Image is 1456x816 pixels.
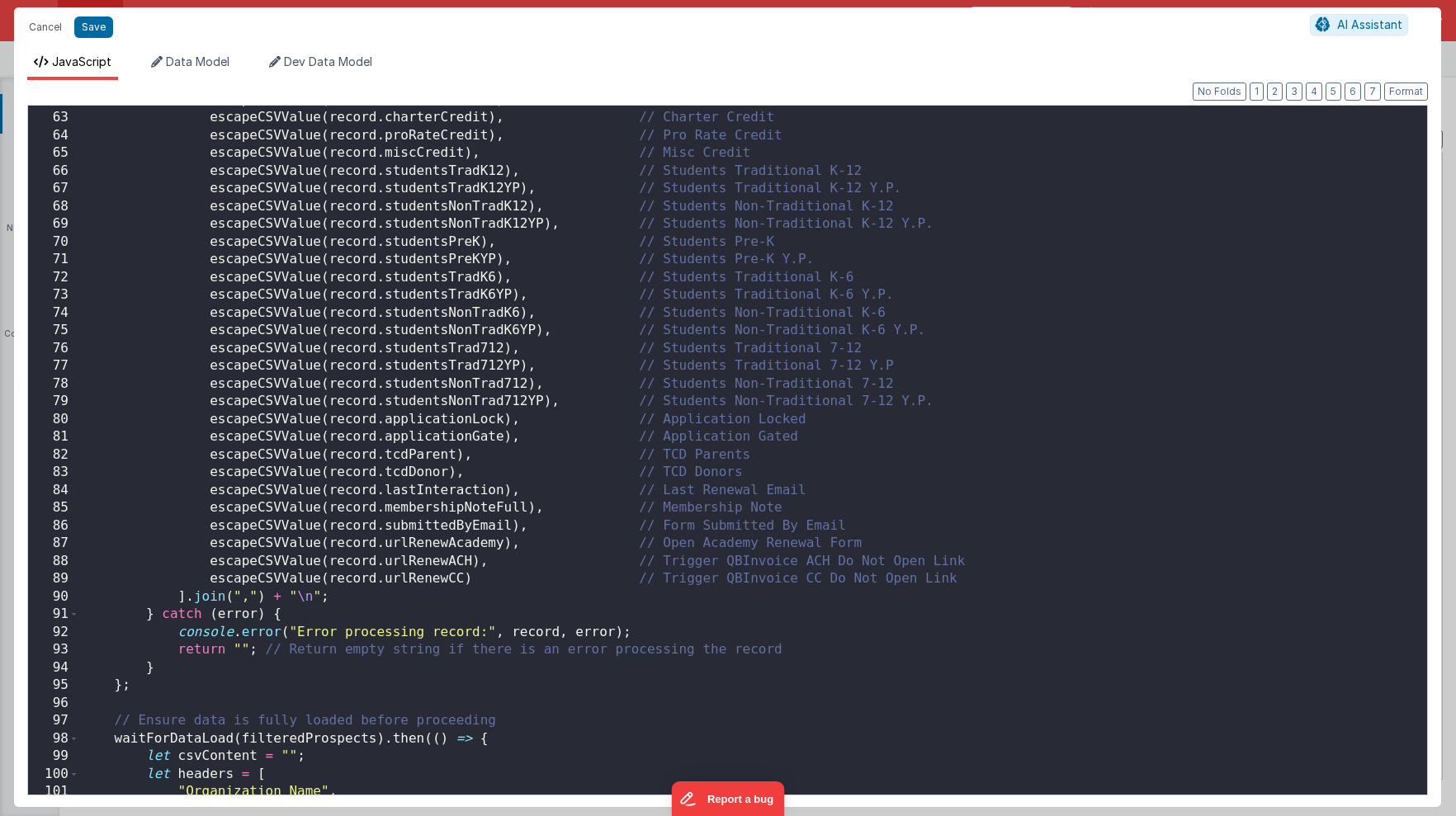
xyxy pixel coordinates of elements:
div: 67 [28,180,79,198]
div: 68 [28,198,79,216]
div: 77 [28,357,79,375]
div: 96 [28,695,79,713]
div: 87 [28,535,79,553]
button: 1 [1250,83,1264,101]
div: 70 [28,233,79,252]
div: 66 [28,163,79,181]
div: 83 [28,464,79,482]
button: 5 [1326,83,1341,101]
div: 79 [28,393,79,411]
button: Format [1384,83,1428,101]
div: 82 [28,446,79,465]
div: 89 [28,570,79,588]
div: 69 [28,215,79,233]
span: AI Assistant [1337,17,1402,31]
div: 78 [28,375,79,394]
div: 90 [28,588,79,606]
div: 99 [28,748,79,766]
button: 6 [1345,83,1361,101]
div: 64 [28,127,79,145]
span: Data Model [166,54,229,68]
button: Save [74,17,113,38]
div: 73 [28,286,79,304]
iframe: Marker.io feedback button [672,781,785,816]
div: 71 [28,251,79,269]
div: 93 [28,641,79,659]
div: 86 [28,517,79,535]
div: 76 [28,340,79,358]
button: Cancel [21,16,70,39]
div: 74 [28,304,79,323]
div: 88 [28,553,79,571]
div: 92 [28,624,79,642]
div: 63 [28,109,79,127]
button: 4 [1306,83,1322,101]
span: JavaScript [52,54,111,68]
div: 95 [28,677,79,695]
div: 80 [28,411,79,429]
div: 94 [28,659,79,677]
div: 97 [28,712,79,730]
button: 2 [1267,83,1283,101]
button: 3 [1286,83,1302,101]
div: 98 [28,730,79,748]
button: 7 [1364,83,1381,101]
div: 65 [28,144,79,163]
div: 81 [28,428,79,446]
button: No Folds [1193,83,1246,101]
div: 85 [28,499,79,517]
button: AI Assistant [1310,14,1408,35]
div: 101 [28,783,79,801]
span: Dev Data Model [284,54,372,68]
div: 75 [28,322,79,340]
div: 72 [28,269,79,287]
div: 91 [28,606,79,624]
div: 100 [28,766,79,784]
div: 84 [28,482,79,500]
